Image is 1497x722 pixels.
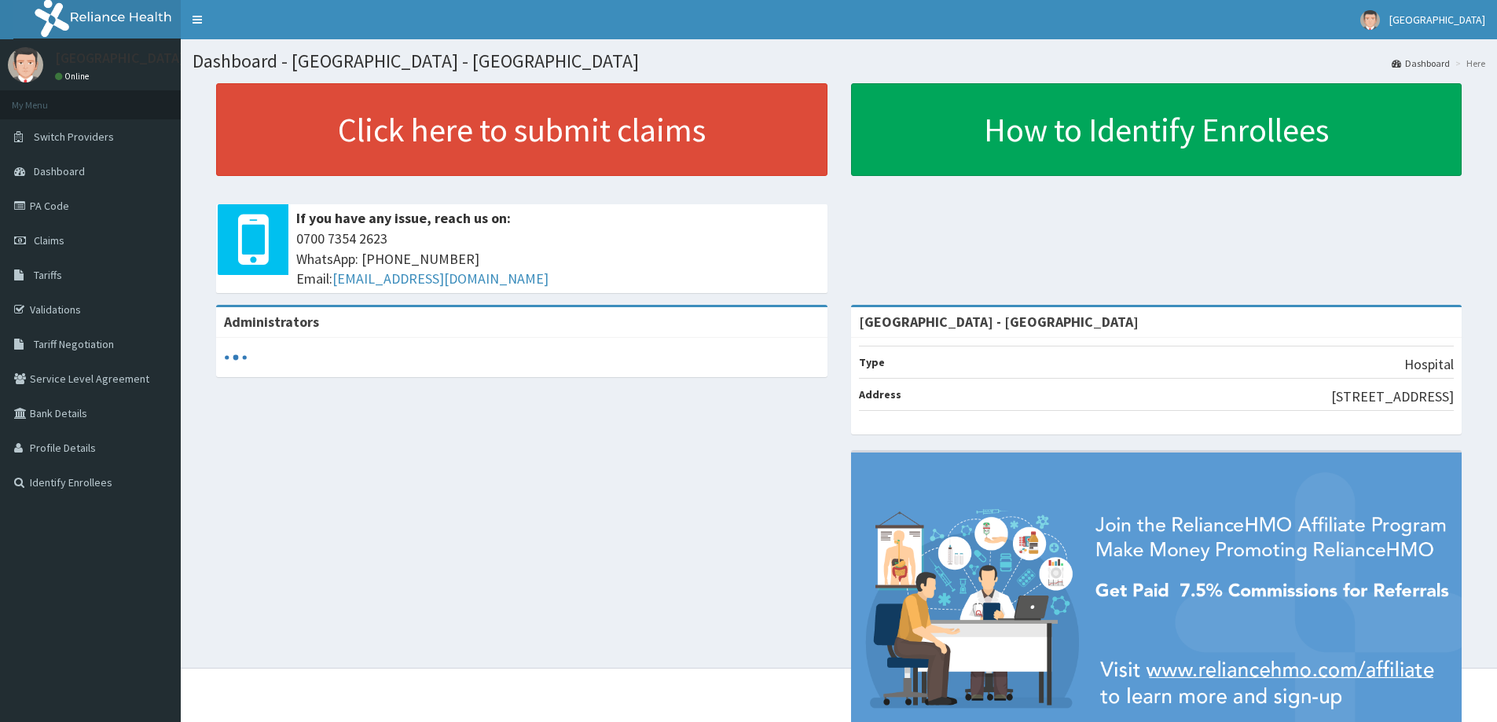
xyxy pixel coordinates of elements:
b: If you have any issue, reach us on: [296,209,511,227]
a: Dashboard [1392,57,1450,70]
li: Here [1451,57,1485,70]
a: Online [55,71,93,82]
span: Switch Providers [34,130,114,144]
span: 0700 7354 2623 WhatsApp: [PHONE_NUMBER] Email: [296,229,820,289]
a: [EMAIL_ADDRESS][DOMAIN_NAME] [332,269,549,288]
b: Address [859,387,901,401]
span: Tariff Negotiation [34,337,114,351]
b: Administrators [224,313,319,331]
a: Click here to submit claims [216,83,827,176]
p: [STREET_ADDRESS] [1331,387,1454,407]
svg: audio-loading [224,346,248,369]
strong: [GEOGRAPHIC_DATA] - [GEOGRAPHIC_DATA] [859,313,1139,331]
h1: Dashboard - [GEOGRAPHIC_DATA] - [GEOGRAPHIC_DATA] [193,51,1485,71]
p: [GEOGRAPHIC_DATA] [55,51,185,65]
b: Type [859,355,885,369]
span: Dashboard [34,164,85,178]
span: Tariffs [34,268,62,282]
span: [GEOGRAPHIC_DATA] [1389,13,1485,27]
p: Hospital [1404,354,1454,375]
span: Claims [34,233,64,247]
a: How to Identify Enrollees [851,83,1462,176]
img: User Image [8,47,43,82]
img: User Image [1360,10,1380,30]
